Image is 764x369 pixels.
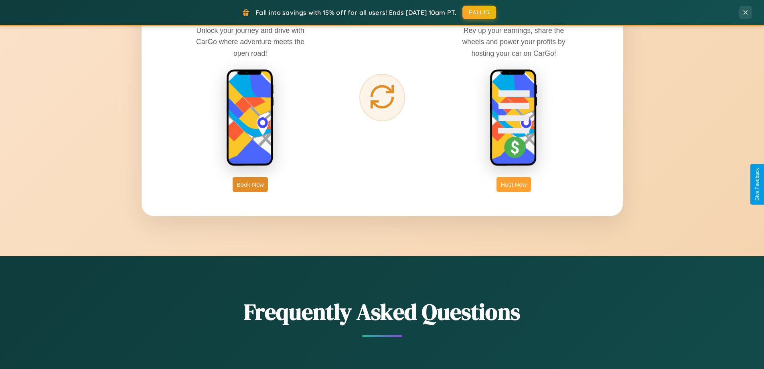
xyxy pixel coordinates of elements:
button: FALL15 [462,6,496,19]
div: Give Feedback [754,168,760,201]
h2: Frequently Asked Questions [142,296,623,327]
img: rent phone [226,69,274,167]
p: Unlock your journey and drive with CarGo where adventure meets the open road! [190,25,310,59]
img: host phone [490,69,538,167]
p: Rev up your earnings, share the wheels and power your profits by hosting your car on CarGo! [454,25,574,59]
button: Book Now [233,177,268,192]
button: Host Now [496,177,531,192]
span: Fall into savings with 15% off for all users! Ends [DATE] 10am PT. [255,8,456,16]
